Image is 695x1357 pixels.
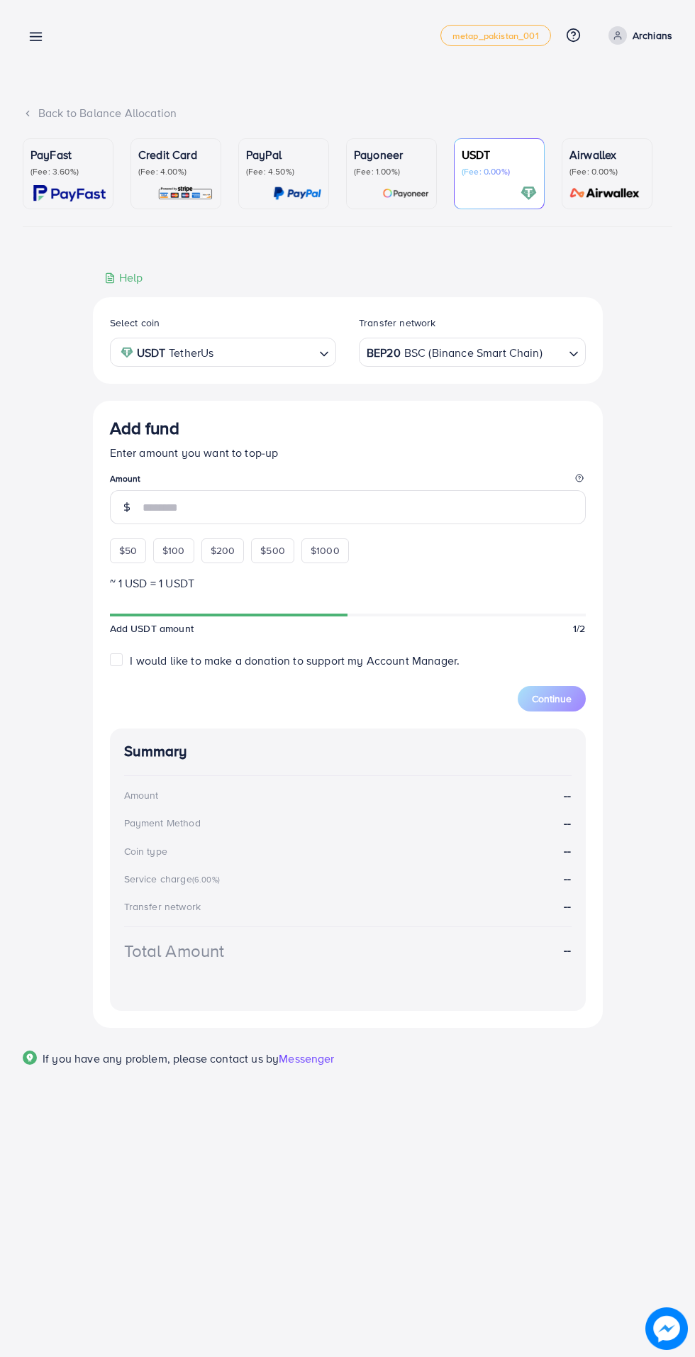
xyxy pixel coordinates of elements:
[518,686,586,711] button: Continue
[564,898,571,914] strong: --
[633,27,672,44] p: Archians
[110,316,160,330] label: Select coin
[564,815,571,831] strong: --
[354,166,429,177] p: (Fee: 1.00%)
[564,843,571,859] strong: --
[354,146,429,163] p: Payoneer
[169,343,213,363] span: TetherUs
[260,543,285,558] span: $500
[104,270,143,286] div: Help
[138,146,213,163] p: Credit Card
[569,146,645,163] p: Airwallex
[218,341,313,363] input: Search for option
[246,146,321,163] p: PayPal
[23,1051,37,1065] img: Popup guide
[124,844,167,858] div: Coin type
[30,166,106,177] p: (Fee: 3.60%)
[110,444,586,461] p: Enter amount you want to top-up
[404,343,543,363] span: BSC (Binance Smart Chain)
[110,575,586,592] p: ~ 1 USD = 1 USDT
[564,787,571,804] strong: --
[573,621,585,636] span: 1/2
[162,543,185,558] span: $100
[311,543,340,558] span: $1000
[382,185,429,201] img: card
[137,343,166,363] strong: USDT
[544,341,563,363] input: Search for option
[603,26,672,45] a: Archians
[569,166,645,177] p: (Fee: 0.00%)
[119,543,137,558] span: $50
[130,653,460,668] span: I would like to make a donation to support my Account Manager.
[246,166,321,177] p: (Fee: 4.50%)
[462,166,537,177] p: (Fee: 0.00%)
[138,166,213,177] p: (Fee: 4.00%)
[462,146,537,163] p: USDT
[359,338,586,367] div: Search for option
[367,343,401,363] strong: BEP20
[521,185,537,201] img: card
[121,346,133,359] img: coin
[452,31,539,40] span: metap_pakistan_001
[124,872,224,886] div: Service charge
[532,692,572,706] span: Continue
[359,316,436,330] label: Transfer network
[124,743,572,760] h4: Summary
[110,472,586,490] legend: Amount
[273,185,321,201] img: card
[110,621,194,636] span: Add USDT amount
[564,942,571,958] strong: --
[124,899,201,914] div: Transfer network
[192,874,220,885] small: (6.00%)
[124,788,159,802] div: Amount
[440,25,551,46] a: metap_pakistan_001
[110,418,179,438] h3: Add fund
[110,338,337,367] div: Search for option
[30,146,106,163] p: PayFast
[564,870,571,886] strong: --
[645,1307,688,1350] img: image
[157,185,213,201] img: card
[124,938,225,963] div: Total Amount
[43,1051,279,1066] span: If you have any problem, please contact us by
[279,1051,334,1066] span: Messenger
[33,185,106,201] img: card
[211,543,235,558] span: $200
[23,105,672,121] div: Back to Balance Allocation
[124,816,201,830] div: Payment Method
[565,185,645,201] img: card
